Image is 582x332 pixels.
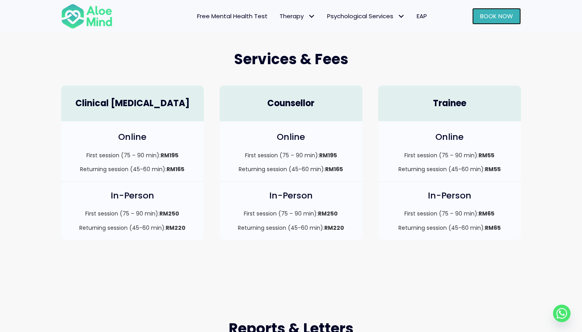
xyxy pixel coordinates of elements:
p: Returning session (45-60 min): [386,165,513,173]
p: First session (75 – 90 min): [69,210,196,218]
strong: RM220 [166,224,186,232]
h4: Clinical [MEDICAL_DATA] [69,97,196,110]
strong: RM165 [167,165,184,173]
nav: Menu [123,8,433,25]
a: Book Now [472,8,521,25]
span: Free Mental Health Test [197,12,268,20]
h4: In-Person [386,190,513,202]
strong: RM55 [485,165,501,173]
p: Returning session (45-60 min): [69,224,196,232]
a: EAP [411,8,433,25]
strong: RM195 [161,151,178,159]
span: Therapy [280,12,315,20]
strong: RM165 [325,165,343,173]
p: First session (75 – 90 min): [386,210,513,218]
h4: In-Person [69,190,196,202]
h4: Online [69,131,196,143]
strong: RM55 [479,151,494,159]
h4: Online [386,131,513,143]
img: Aloe mind Logo [61,3,113,29]
p: First session (75 – 90 min): [228,210,354,218]
span: Therapy: submenu [306,11,317,22]
span: Services & Fees [234,49,348,69]
h4: In-Person [228,190,354,202]
h4: Trainee [386,97,513,110]
strong: RM65 [485,224,501,232]
strong: RM195 [319,151,337,159]
p: First session (75 – 90 min): [228,151,354,159]
strong: RM250 [159,210,179,218]
p: Returning session (45-60 min): [69,165,196,173]
p: First session (75 – 90 min): [386,151,513,159]
h4: Counsellor [228,97,354,110]
h4: Online [228,131,354,143]
a: Free Mental Health Test [191,8,274,25]
strong: RM250 [318,210,338,218]
span: Psychological Services [327,12,405,20]
p: Returning session (45-60 min): [386,224,513,232]
p: Returning session (45-60 min): [228,165,354,173]
span: Psychological Services: submenu [395,11,407,22]
span: Book Now [480,12,513,20]
span: EAP [417,12,427,20]
a: TherapyTherapy: submenu [274,8,321,25]
p: First session (75 – 90 min): [69,151,196,159]
strong: RM65 [479,210,494,218]
p: Returning session (45-60 min): [228,224,354,232]
a: Psychological ServicesPsychological Services: submenu [321,8,411,25]
strong: RM220 [324,224,344,232]
a: Whatsapp [553,305,571,322]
